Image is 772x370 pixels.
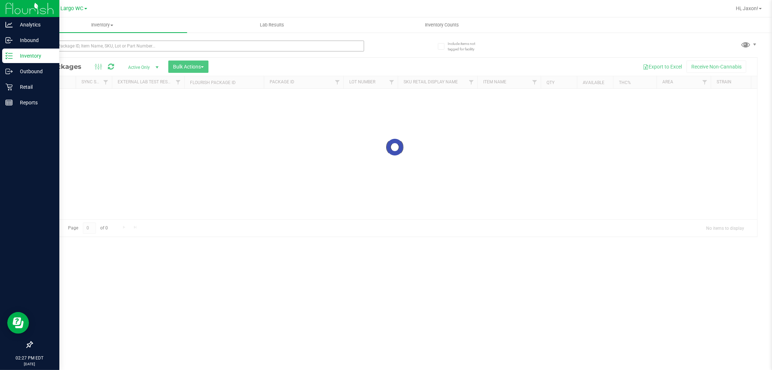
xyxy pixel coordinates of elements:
p: Analytics [13,20,56,29]
a: Inventory Counts [357,17,527,33]
p: Inbound [13,36,56,45]
span: Include items not tagged for facility [448,41,484,52]
inline-svg: Retail [5,83,13,91]
inline-svg: Inventory [5,52,13,59]
span: Lab Results [250,22,294,28]
iframe: Resource center [7,312,29,334]
span: Hi, Jaxon! [736,5,758,11]
a: Lab Results [187,17,357,33]
p: Reports [13,98,56,107]
a: Inventory [17,17,187,33]
span: Largo WC [61,5,84,12]
p: Outbound [13,67,56,76]
span: Inventory Counts [415,22,469,28]
inline-svg: Inbound [5,37,13,44]
inline-svg: Reports [5,99,13,106]
span: Inventory [17,22,187,28]
input: Search Package ID, Item Name, SKU, Lot or Part Number... [32,41,364,51]
p: Retail [13,83,56,91]
inline-svg: Analytics [5,21,13,28]
p: [DATE] [3,361,56,367]
p: Inventory [13,51,56,60]
p: 02:27 PM EDT [3,355,56,361]
inline-svg: Outbound [5,68,13,75]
